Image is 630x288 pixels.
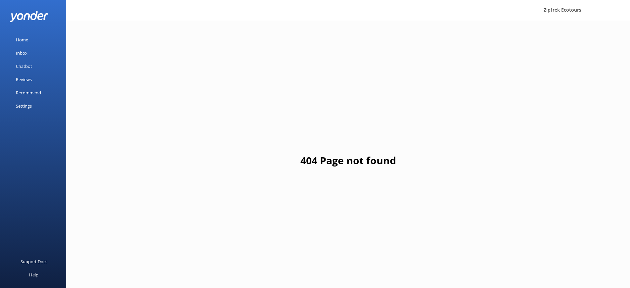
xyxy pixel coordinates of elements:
div: Help [29,268,38,281]
div: Home [16,33,28,46]
div: Support Docs [21,255,47,268]
div: Inbox [16,46,27,60]
div: Chatbot [16,60,32,73]
span: Ziptrek Ecotours [544,7,581,13]
div: Recommend [16,86,41,99]
img: yonder-white-logo.png [10,11,48,22]
div: Settings [16,99,32,113]
h1: 404 Page not found [300,153,396,168]
div: Reviews [16,73,32,86]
